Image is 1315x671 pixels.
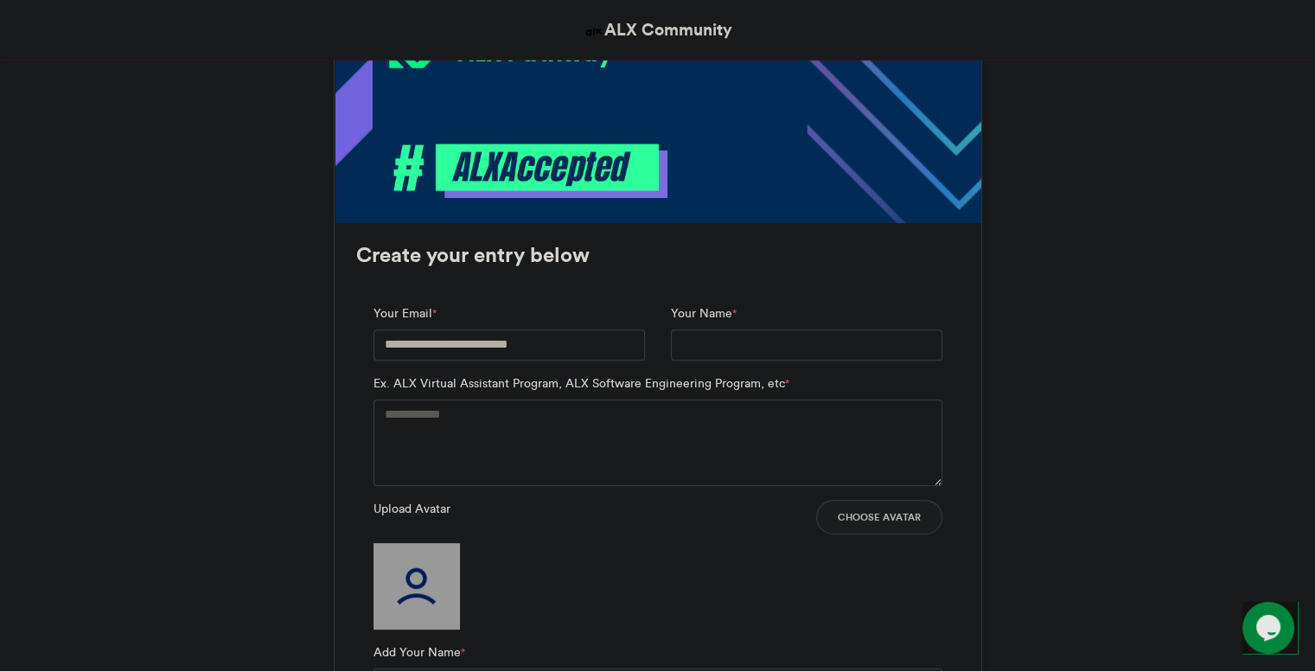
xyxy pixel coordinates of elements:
[457,38,967,70] div: ALX Pathway
[583,21,604,42] img: ALX Community
[373,374,789,393] label: Ex. ALX Virtual Assistant Program, ALX Software Engineering Program, etc
[373,500,450,518] label: Upload Avatar
[373,304,437,323] label: Your Email
[356,245,960,265] h3: Create your entry below
[816,500,942,534] button: Choose Avatar
[583,17,732,42] a: ALX Community
[373,543,460,629] img: user_filled.png
[1242,602,1298,654] iframe: chat widget
[373,643,465,661] label: Add Your Name
[671,304,737,323] label: Your Name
